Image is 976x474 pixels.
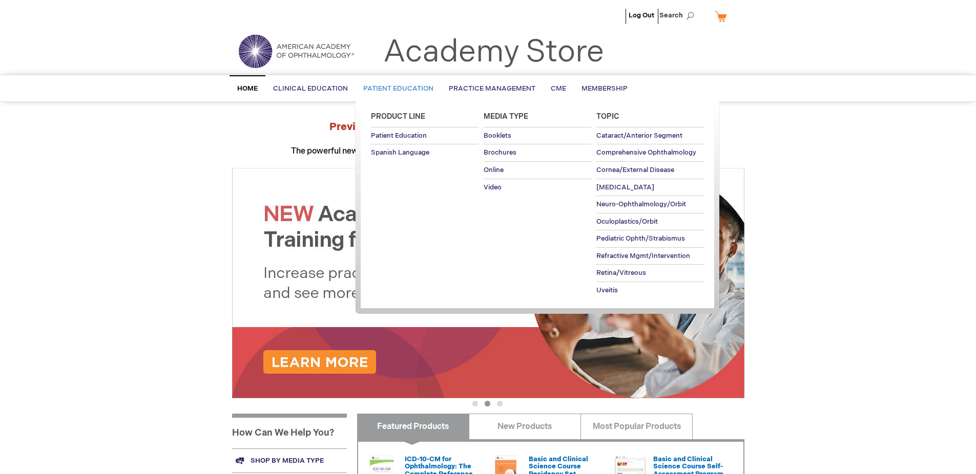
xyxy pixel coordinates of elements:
[596,252,690,260] span: Refractive Mgmt/Intervention
[485,401,490,406] button: 2 of 3
[484,132,511,140] span: Booklets
[596,269,646,277] span: Retina/Vitreous
[484,166,504,174] span: Online
[580,414,693,439] a: Most Popular Products
[232,448,347,472] a: Shop by media type
[484,148,516,157] span: Brochures
[629,11,654,19] a: Log Out
[363,84,433,93] span: Patient Education
[596,148,696,157] span: Comprehensive Ophthalmology
[232,414,347,448] h1: How Can We Help You?
[596,200,686,208] span: Neuro-Ophthalmology/Orbit
[497,401,503,406] button: 3 of 3
[596,112,619,121] span: Topic
[469,414,581,439] a: New Products
[357,414,469,439] a: Featured Products
[371,148,429,157] span: Spanish Language
[551,84,566,93] span: CME
[596,166,674,174] span: Cornea/External Disease
[237,84,258,93] span: Home
[449,84,535,93] span: Practice Management
[659,5,698,26] span: Search
[596,234,685,243] span: Pediatric Ophth/Strabismus
[273,84,348,93] span: Clinical Education
[371,132,427,140] span: Patient Education
[596,286,618,294] span: Uveitis
[596,218,658,226] span: Oculoplastics/Orbit
[371,112,425,121] span: Product Line
[383,34,604,71] a: Academy Store
[472,401,478,406] button: 1 of 3
[596,132,682,140] span: Cataract/Anterior Segment
[484,183,502,191] span: Video
[329,121,647,133] strong: Preview the at AAO 2025
[596,183,654,191] span: [MEDICAL_DATA]
[484,112,528,121] span: Media Type
[582,84,628,93] span: Membership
